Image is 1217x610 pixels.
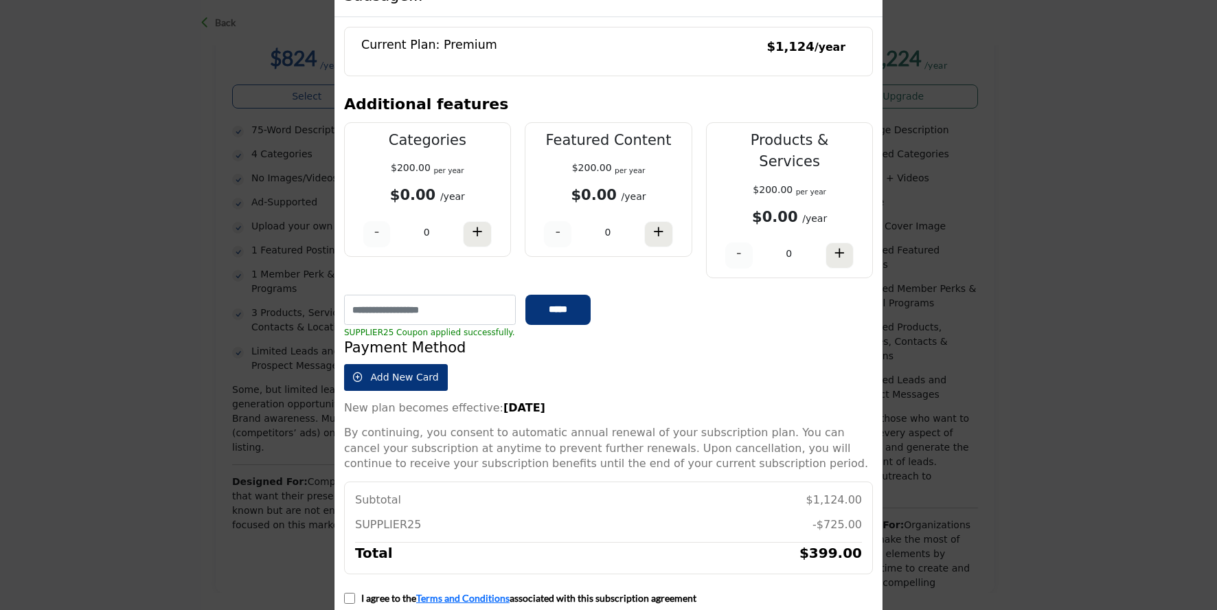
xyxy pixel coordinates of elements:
[416,592,510,604] a: Terms and Conditions
[615,166,645,174] sub: per year
[503,401,545,414] strong: [DATE]
[471,223,484,240] h4: +
[799,543,862,563] h5: $399.00
[834,245,846,262] h4: +
[361,591,696,605] p: I agree to the associated with this subscription agreement
[370,372,438,383] span: Add New Card
[812,517,862,532] p: -$725.00
[463,221,492,247] button: +
[806,493,862,508] p: $1,124.00
[344,339,873,357] h4: Payment Method
[786,247,792,261] p: 0
[644,221,673,247] button: +
[652,223,665,240] h4: +
[802,213,827,224] span: /year
[440,191,465,202] span: /year
[719,130,861,173] p: Products & Services
[572,162,612,173] span: $200.00
[424,225,430,240] p: 0
[361,38,497,52] h5: Current Plan: Premium
[355,493,401,508] p: Subtotal
[391,162,431,173] span: $200.00
[433,166,464,174] sub: per year
[815,41,845,54] small: /year
[766,38,845,56] p: $1,124
[344,425,873,471] p: By continuing, you consent to automatic annual renewal of your subscription plan. You can cancel ...
[753,184,793,195] span: $200.00
[344,364,448,391] button: Add New Card
[571,187,616,203] b: $0.00
[344,400,873,416] p: New plan becomes effective:
[622,191,646,202] span: /year
[355,517,421,532] p: SUPPLIER25
[826,242,854,269] button: +
[344,93,508,115] h3: Additional features
[752,209,797,225] b: $0.00
[357,130,499,152] p: Categories
[344,328,515,337] span: SUPPLIER25 Coupon applied successfully.
[355,543,393,563] h5: Total
[605,225,611,240] p: 0
[796,188,826,196] sub: per year
[538,130,679,152] p: Featured Content
[390,187,435,203] b: $0.00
